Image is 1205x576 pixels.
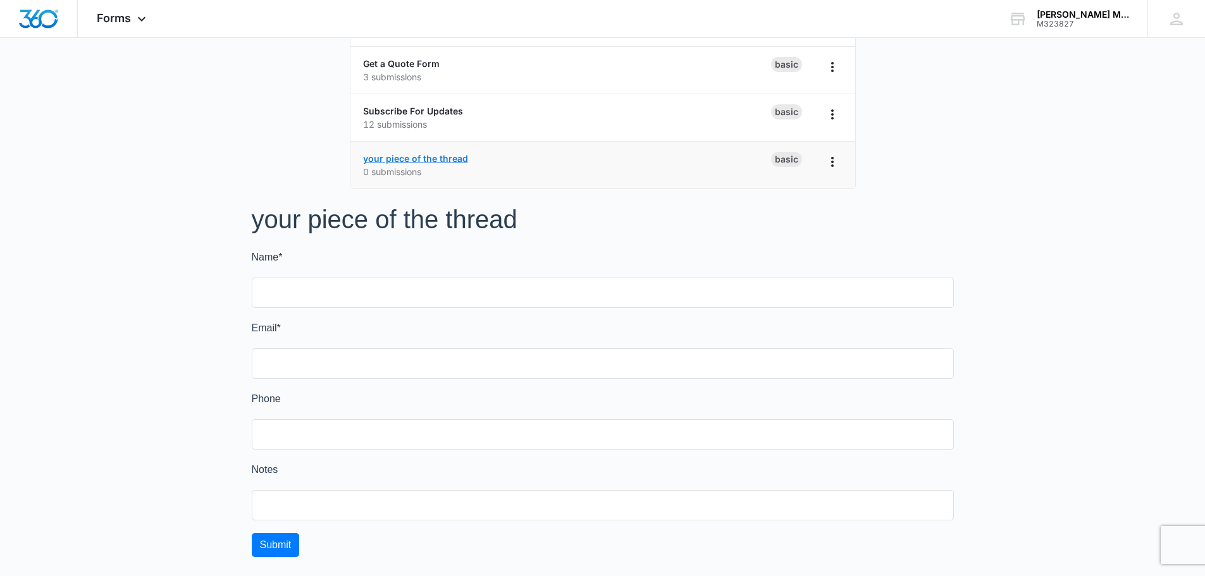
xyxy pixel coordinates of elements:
[771,57,802,72] div: Basic
[363,118,771,131] p: 12 submissions
[822,57,843,77] button: Overflow Menu
[771,104,802,119] div: Basic
[822,152,843,172] button: Overflow Menu
[1037,20,1129,28] div: account id
[252,47,279,58] span: Name
[1037,9,1129,20] div: account name
[363,70,771,83] p: 3 submissions
[252,189,281,200] span: Phone
[363,153,468,164] a: your piece of the thread
[363,58,440,69] a: Get a Quote Form
[822,104,843,125] button: Overflow Menu
[771,152,802,167] div: Basic
[252,329,300,353] button: Submit
[252,260,278,271] span: Notes
[363,106,463,116] a: Subscribe For Updates
[363,165,771,178] p: 0 submissions
[97,11,131,25] span: Forms
[252,118,277,129] span: Email
[260,335,292,346] span: Submit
